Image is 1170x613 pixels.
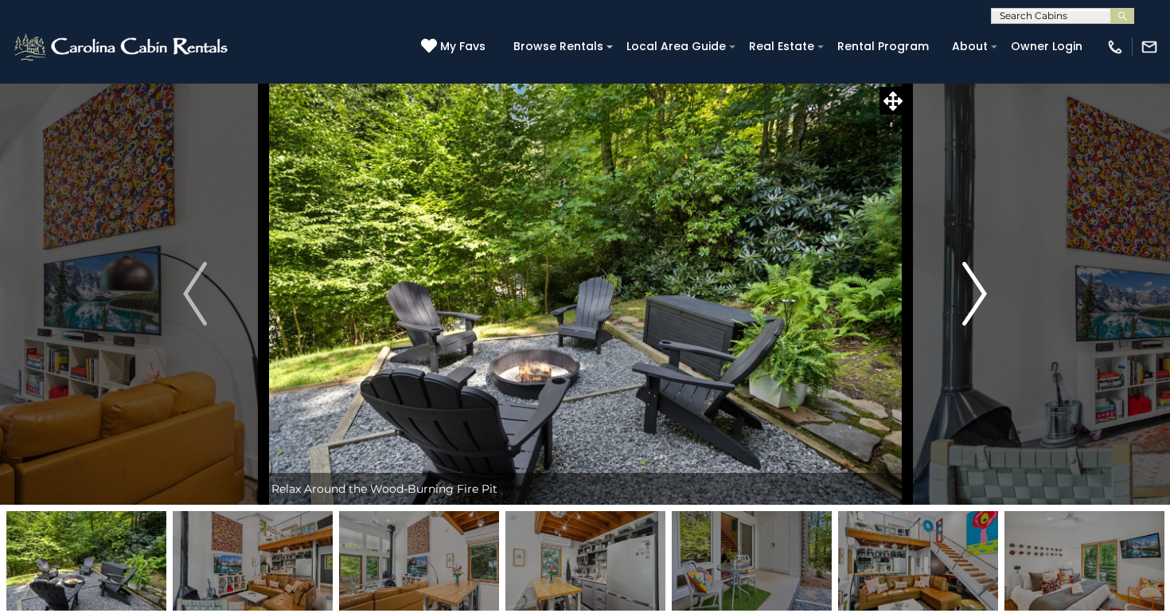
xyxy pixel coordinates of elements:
[1106,38,1124,56] img: phone-regular-white.png
[421,38,489,56] a: My Favs
[963,262,987,326] img: arrow
[1003,34,1090,59] a: Owner Login
[440,38,486,55] span: My Favs
[173,511,333,611] img: 167016864
[505,34,611,59] a: Browse Rentals
[6,511,166,611] img: 167016873
[741,34,822,59] a: Real Estate
[127,83,263,505] button: Previous
[944,34,996,59] a: About
[618,34,734,59] a: Local Area Guide
[1004,511,1164,611] img: 167016866
[838,511,998,611] img: 167016860
[505,511,665,611] img: 167016863
[829,34,937,59] a: Rental Program
[339,511,499,611] img: 167016862
[183,262,207,326] img: arrow
[907,83,1043,505] button: Next
[672,511,832,611] img: 167016874
[263,473,907,505] div: Relax Around the Wood-Burning Fire Pit
[12,31,232,63] img: White-1-2.png
[1141,38,1158,56] img: mail-regular-white.png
